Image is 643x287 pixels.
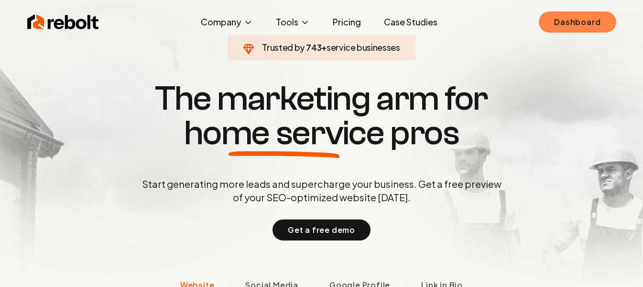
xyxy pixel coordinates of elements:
h1: The marketing arm for pros [92,81,551,150]
span: service businesses [327,42,400,53]
a: Pricing [325,12,369,32]
button: Company [193,12,261,32]
span: Trusted by [262,42,305,53]
span: + [321,42,327,53]
p: Start generating more leads and supercharge your business. Get a free preview of your SEO-optimiz... [140,177,503,204]
button: Get a free demo [272,219,371,241]
a: Case Studies [376,12,445,32]
a: Dashboard [539,11,616,33]
img: Rebolt Logo [27,12,99,32]
button: Tools [268,12,317,32]
span: 743 [306,41,321,54]
span: home service [184,116,384,150]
